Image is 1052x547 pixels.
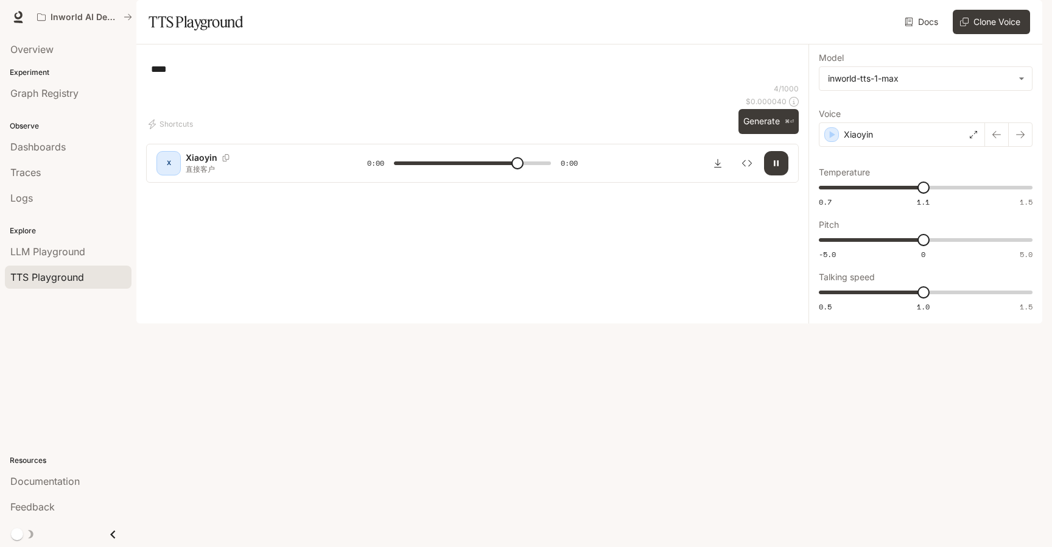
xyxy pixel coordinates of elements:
[819,110,841,118] p: Voice
[706,151,730,175] button: Download audio
[1020,302,1033,312] span: 1.5
[819,168,870,177] p: Temperature
[146,115,198,134] button: Shortcuts
[367,157,384,169] span: 0:00
[819,273,875,281] p: Talking speed
[738,109,799,134] button: Generate⌘⏎
[217,154,234,161] button: Copy Voice ID
[32,5,138,29] button: All workspaces
[186,152,217,164] p: Xiaoyin
[149,10,243,34] h1: TTS Playground
[1020,249,1033,259] span: 5.0
[735,151,759,175] button: Inspect
[819,67,1032,90] div: inworld-tts-1-max
[953,10,1030,34] button: Clone Voice
[774,83,799,94] p: 4 / 1000
[828,72,1012,85] div: inworld-tts-1-max
[921,249,925,259] span: 0
[1020,197,1033,207] span: 1.5
[561,157,578,169] span: 0:00
[186,164,338,174] p: 直接客户
[819,221,839,229] p: Pitch
[819,302,832,312] span: 0.5
[917,302,930,312] span: 1.0
[785,118,794,125] p: ⌘⏎
[51,12,119,23] p: Inworld AI Demos
[819,249,836,259] span: -5.0
[159,154,178,173] div: X
[902,10,943,34] a: Docs
[819,197,832,207] span: 0.7
[746,96,787,107] p: $ 0.000040
[819,54,844,62] p: Model
[917,197,930,207] span: 1.1
[844,129,873,141] p: Xiaoyin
